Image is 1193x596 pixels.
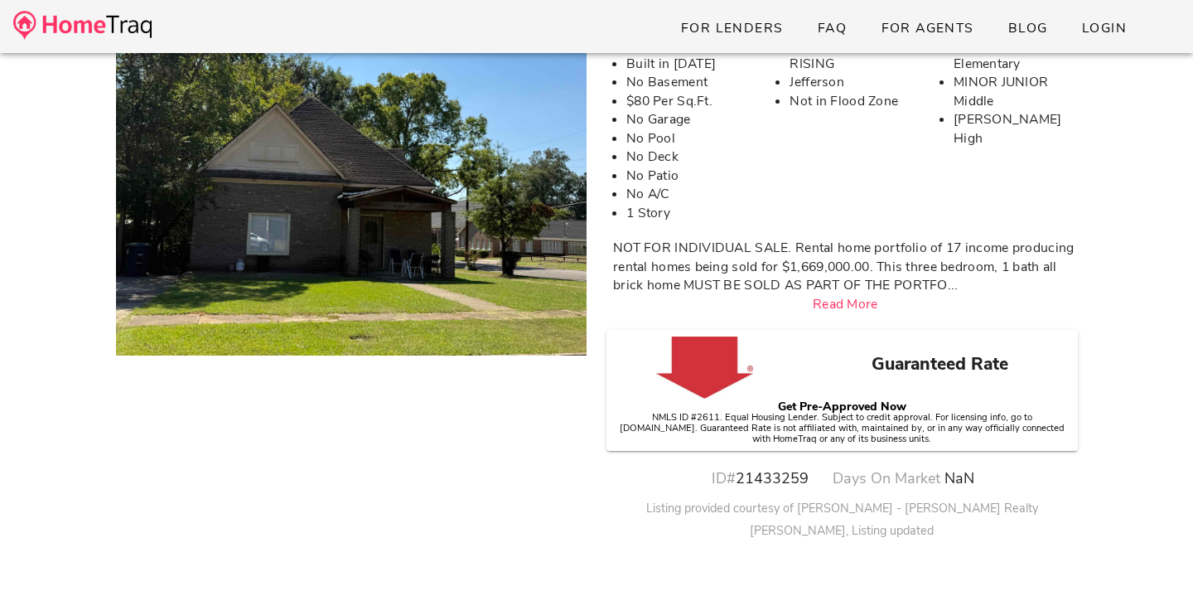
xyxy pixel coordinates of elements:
[954,73,1077,110] li: MINOR JUNIOR Middle
[667,13,797,43] a: For Lenders
[626,73,750,92] li: No Basement
[954,36,1077,73] li: [PERSON_NAME] Elementary
[620,411,1065,445] small: NMLS ID #2611. Equal Housing Lender. Subject to credit approval. For licensing info, go to [DOMAI...
[954,110,1077,148] li: [PERSON_NAME] High
[790,73,913,92] li: Jefferson
[948,276,959,294] span: ...
[813,351,1068,378] h3: Guaranteed Rate
[867,13,987,43] a: For Agents
[613,239,1078,295] div: NOT FOR INDIVIDUAL SALE. Rental home portfolio of 17 income producing rental homes being sold for...
[804,13,861,43] a: FAQ
[790,36,913,73] li: [PERSON_NAME] RISING
[712,468,736,488] span: ID#
[626,148,750,167] li: No Deck
[944,468,974,488] span: NaN
[813,295,878,313] a: Read More
[626,92,750,111] li: $80 Per Sq.Ft.
[626,185,750,204] li: No A/C
[1068,13,1140,43] a: Login
[680,19,784,37] span: For Lenders
[698,468,821,490] div: 21433259
[817,19,848,37] span: FAQ
[626,110,750,129] li: No Garage
[1081,19,1127,37] span: Login
[646,500,1038,539] small: Listing provided courtesy of [PERSON_NAME] - [PERSON_NAME] Realty [PERSON_NAME], Listing updated
[778,399,906,414] strong: Get Pre-Approved Now
[1110,516,1193,596] iframe: Chat Widget
[626,129,750,148] li: No Pool
[616,330,1068,451] a: Guaranteed Rate Get Pre-Approved NowNMLS ID #2611. Equal Housing Lender. Subject to credit approv...
[626,55,750,74] li: Built in [DATE]
[626,167,750,186] li: No Patio
[880,19,973,37] span: For Agents
[994,13,1061,43] a: Blog
[790,92,913,111] li: Not in Flood Zone
[1007,19,1048,37] span: Blog
[833,468,940,488] span: Days On Market
[626,204,750,223] li: 1 Story
[13,11,152,40] img: desktop-logo.34a1112.png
